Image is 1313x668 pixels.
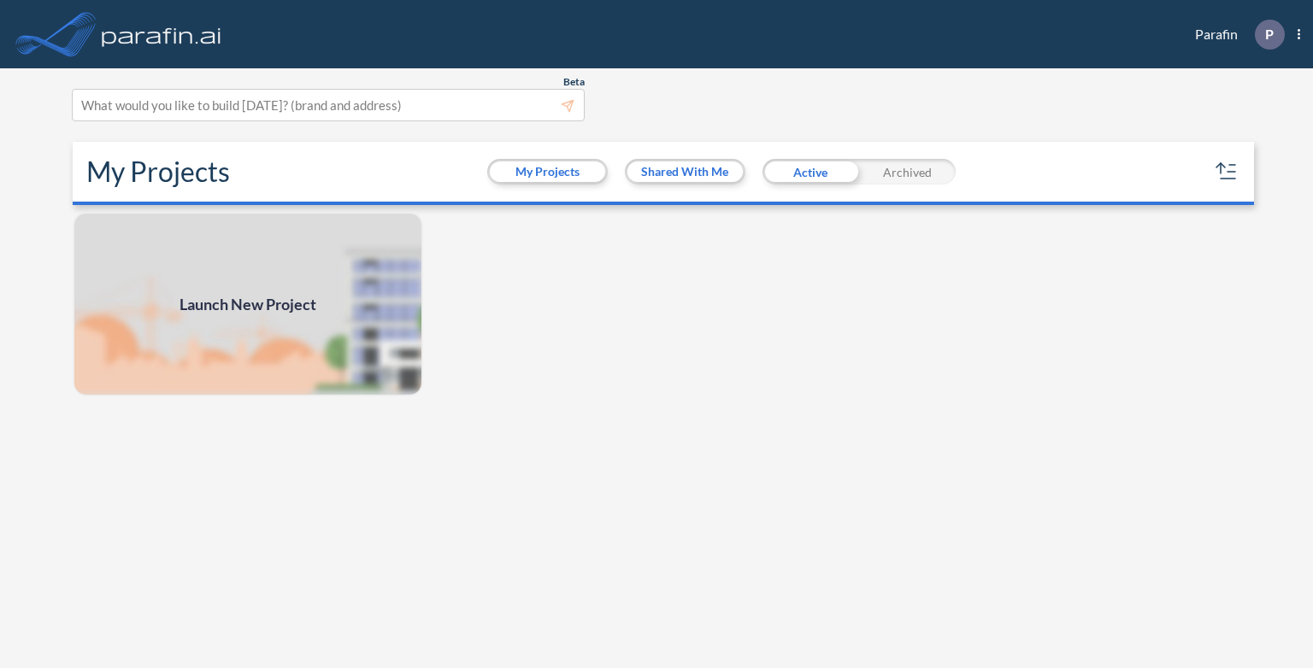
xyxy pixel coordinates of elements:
div: Active [762,159,859,185]
img: add [73,212,423,396]
div: Archived [859,159,956,185]
span: Beta [563,75,585,89]
span: Launch New Project [180,293,316,316]
button: sort [1213,158,1240,185]
a: Launch New Project [73,212,423,396]
p: P [1265,26,1274,42]
img: logo [98,17,225,51]
button: My Projects [490,161,605,182]
h2: My Projects [86,155,230,188]
div: Parafin [1169,20,1300,50]
button: Shared With Me [627,161,743,182]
